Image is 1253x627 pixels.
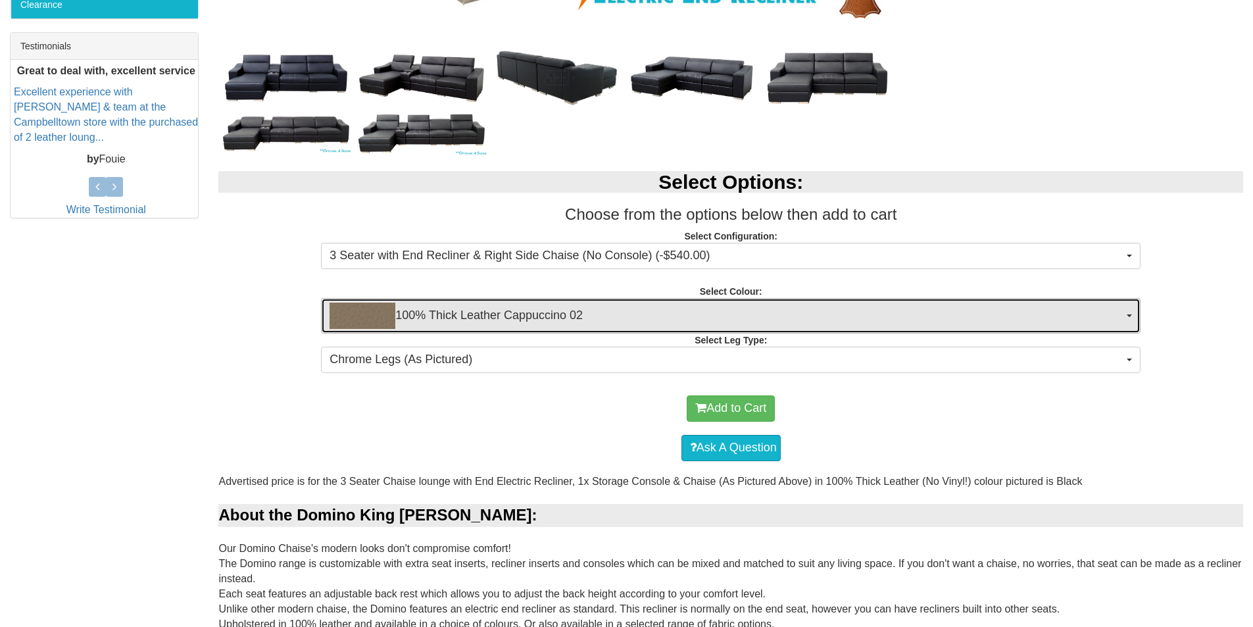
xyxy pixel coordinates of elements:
div: Testimonials [11,33,198,60]
div: About the Domino King [PERSON_NAME]: [218,504,1243,526]
strong: Select Colour: [700,286,762,297]
button: Add to Cart [687,395,775,422]
b: Select Options: [658,171,803,193]
button: 3 Seater with End Recliner & Right Side Chaise (No Console) (-$540.00) [321,243,1141,269]
strong: Select Configuration: [684,231,777,241]
button: 100% Thick Leather Cappuccino 02100% Thick Leather Cappuccino 02 [321,298,1141,334]
a: Ask A Question [681,435,781,461]
a: Excellent experience with [PERSON_NAME] & team at the Campbelltown store with the purchased of 2 ... [14,87,198,143]
a: Write Testimonial [66,204,146,215]
span: Chrome Legs (As Pictured) [330,351,1123,368]
b: by [87,153,99,164]
p: Fouie [14,152,198,167]
b: Great to deal with, excellent service [17,65,195,76]
img: 100% Thick Leather Cappuccino 02 [330,303,395,329]
span: 100% Thick Leather Cappuccino 02 [330,303,1123,329]
button: Chrome Legs (As Pictured) [321,347,1141,373]
strong: Select Leg Type: [695,335,767,345]
h3: Choose from the options below then add to cart [218,206,1243,223]
span: 3 Seater with End Recliner & Right Side Chaise (No Console) (-$540.00) [330,247,1123,264]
